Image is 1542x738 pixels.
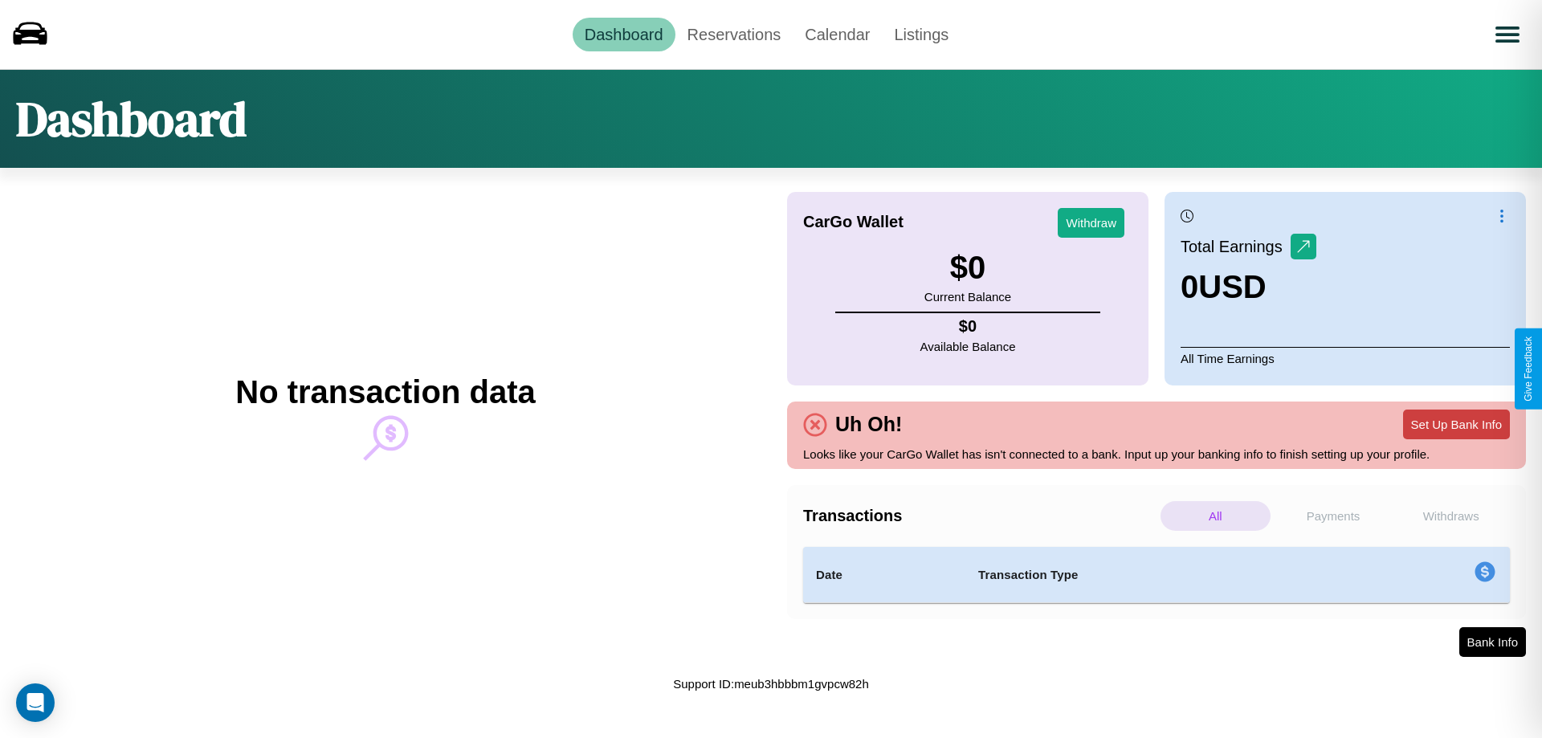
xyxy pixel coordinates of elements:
[1161,501,1271,531] p: All
[882,18,961,51] a: Listings
[924,286,1011,308] p: Current Balance
[1403,410,1510,439] button: Set Up Bank Info
[924,250,1011,286] h3: $ 0
[1485,12,1530,57] button: Open menu
[978,565,1343,585] h4: Transaction Type
[803,213,904,231] h4: CarGo Wallet
[920,336,1016,357] p: Available Balance
[1279,501,1389,531] p: Payments
[827,413,910,436] h4: Uh Oh!
[673,673,869,695] p: Support ID: meub3hbbbm1gvpcw82h
[793,18,882,51] a: Calendar
[1459,627,1526,657] button: Bank Info
[816,565,953,585] h4: Date
[1181,269,1316,305] h3: 0 USD
[803,547,1510,603] table: simple table
[1396,501,1506,531] p: Withdraws
[1523,336,1534,402] div: Give Feedback
[573,18,675,51] a: Dashboard
[803,443,1510,465] p: Looks like your CarGo Wallet has isn't connected to a bank. Input up your banking info to finish ...
[675,18,793,51] a: Reservations
[235,374,535,410] h2: No transaction data
[1181,232,1291,261] p: Total Earnings
[920,317,1016,336] h4: $ 0
[16,86,247,152] h1: Dashboard
[1181,347,1510,369] p: All Time Earnings
[16,683,55,722] div: Open Intercom Messenger
[1058,208,1124,238] button: Withdraw
[803,507,1156,525] h4: Transactions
